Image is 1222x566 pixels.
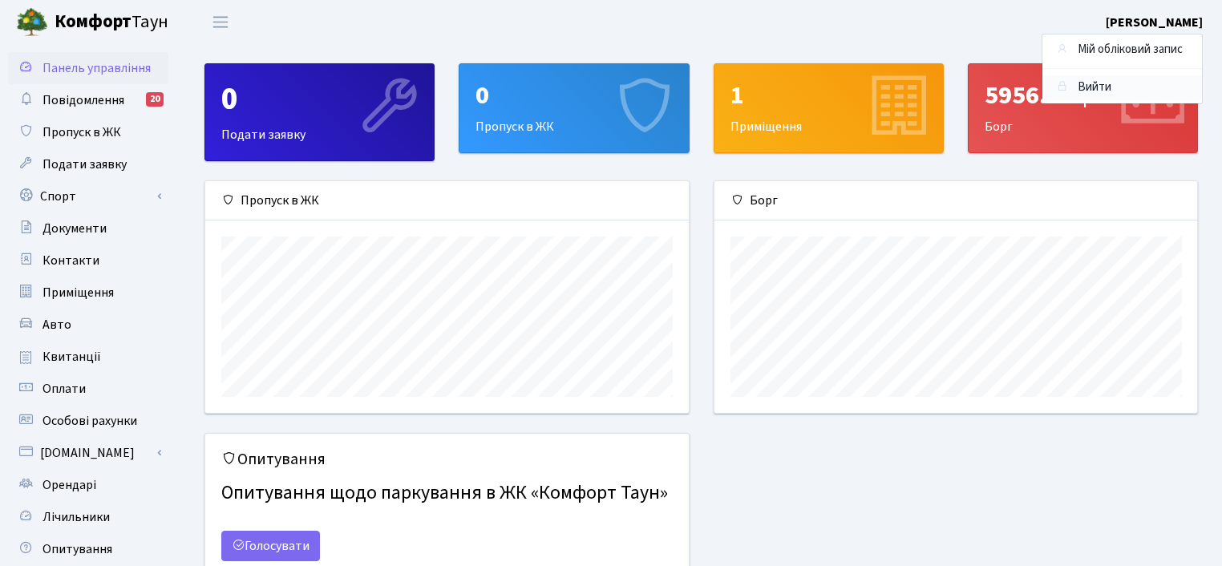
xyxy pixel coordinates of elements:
[205,181,689,220] div: Пропуск в ЖК
[969,64,1197,152] div: Борг
[8,437,168,469] a: [DOMAIN_NAME]
[1106,13,1203,32] a: [PERSON_NAME]
[8,148,168,180] a: Подати заявку
[8,84,168,116] a: Повідомлення20
[16,6,48,38] img: logo.png
[42,284,114,301] span: Приміщення
[42,91,124,109] span: Повідомлення
[1042,38,1202,63] a: Мій обліковий запис
[55,9,132,34] b: Комфорт
[8,309,168,341] a: Авто
[221,531,320,561] a: Голосувати
[55,9,168,36] span: Таун
[714,64,943,152] div: Приміщення
[42,508,110,526] span: Лічильники
[221,475,673,511] h4: Опитування щодо паркування в ЖК «Комфорт Таун»
[8,469,168,501] a: Орендарі
[8,501,168,533] a: Лічильники
[1034,35,1222,69] nav: breadcrumb
[459,64,688,152] div: Пропуск в ЖК
[42,156,127,173] span: Подати заявку
[1042,75,1202,100] a: Вийти
[459,63,689,153] a: 0Пропуск в ЖК
[42,252,99,269] span: Контакти
[42,316,71,334] span: Авто
[730,80,927,111] div: 1
[985,80,1181,111] div: 5956.54
[714,181,1198,220] div: Борг
[8,245,168,277] a: Контакти
[204,63,435,161] a: 0Подати заявку
[221,450,673,469] h5: Опитування
[42,123,121,141] span: Пропуск в ЖК
[42,476,96,494] span: Орендарі
[146,92,164,107] div: 20
[42,380,86,398] span: Оплати
[8,212,168,245] a: Документи
[42,348,101,366] span: Квитанції
[42,220,107,237] span: Документи
[475,80,672,111] div: 0
[1106,14,1203,31] b: [PERSON_NAME]
[200,9,241,35] button: Переключити навігацію
[8,405,168,437] a: Особові рахунки
[8,277,168,309] a: Приміщення
[42,540,112,558] span: Опитування
[8,52,168,84] a: Панель управління
[205,64,434,160] div: Подати заявку
[8,116,168,148] a: Пропуск в ЖК
[8,180,168,212] a: Спорт
[8,373,168,405] a: Оплати
[42,412,137,430] span: Особові рахунки
[714,63,944,153] a: 1Приміщення
[221,80,418,119] div: 0
[42,59,151,77] span: Панель управління
[8,341,168,373] a: Квитанції
[8,533,168,565] a: Опитування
